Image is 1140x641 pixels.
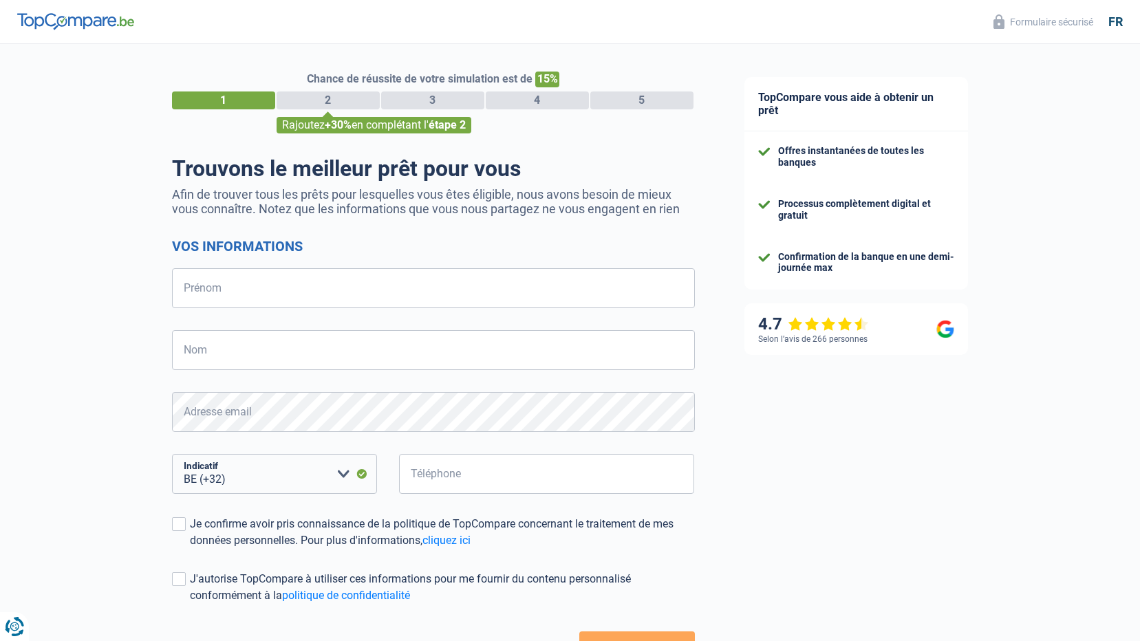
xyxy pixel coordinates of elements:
a: cliquez ici [422,534,471,547]
div: 4.7 [758,314,869,334]
input: 401020304 [399,454,695,494]
span: Chance de réussite de votre simulation est de [307,72,533,85]
img: TopCompare Logo [17,13,134,30]
div: TopCompare vous aide à obtenir un prêt [744,77,968,131]
span: +30% [325,118,352,131]
a: politique de confidentialité [282,589,410,602]
div: J'autorise TopCompare à utiliser ces informations pour me fournir du contenu personnalisé conform... [190,571,695,604]
div: Je confirme avoir pris connaissance de la politique de TopCompare concernant le traitement de mes... [190,516,695,549]
div: Offres instantanées de toutes les banques [778,145,954,169]
h2: Vos informations [172,238,695,254]
button: Formulaire sécurisé [985,10,1101,33]
div: 5 [590,91,693,109]
h1: Trouvons le meilleur prêt pour vous [172,155,695,182]
div: fr [1108,14,1123,30]
div: 2 [277,91,380,109]
div: Selon l’avis de 266 personnes [758,334,868,344]
div: 4 [486,91,589,109]
div: Processus complètement digital et gratuit [778,198,954,221]
div: Confirmation de la banque en une demi-journée max [778,251,954,274]
p: Afin de trouver tous les prêts pour lesquelles vous êtes éligible, nous avons besoin de mieux vou... [172,187,695,216]
div: 3 [381,91,484,109]
div: Rajoutez en complétant l' [277,117,471,133]
span: étape 2 [429,118,466,131]
div: 1 [172,91,275,109]
span: 15% [535,72,559,87]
